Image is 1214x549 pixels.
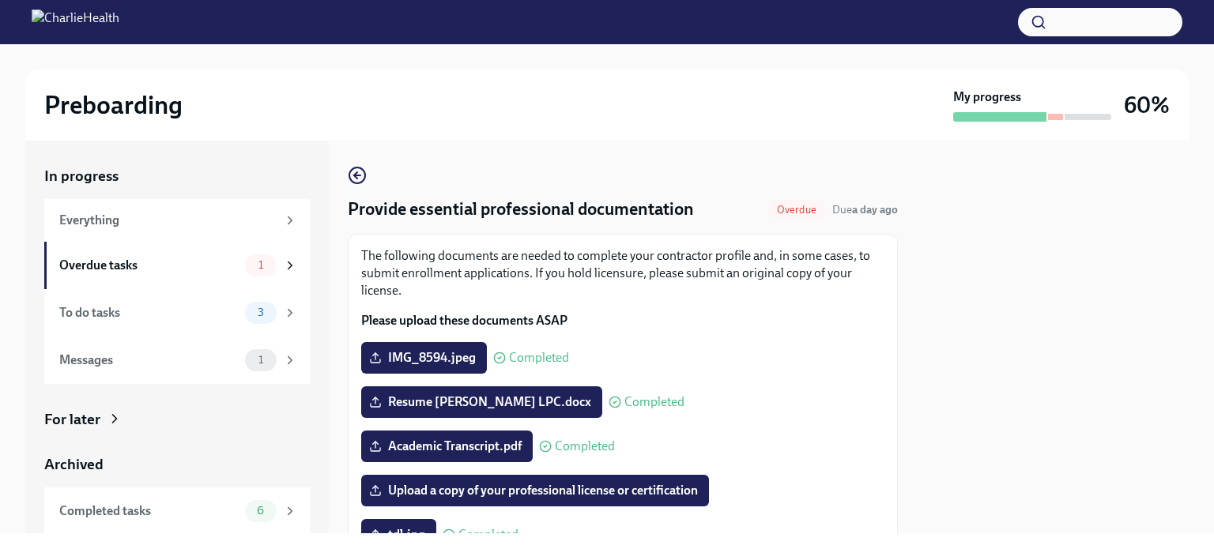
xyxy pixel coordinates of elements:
[44,166,310,186] a: In progress
[832,202,898,217] span: August 24th, 2025 08:00
[59,212,277,229] div: Everything
[372,394,591,410] span: Resume [PERSON_NAME] LPC.docx
[44,409,310,430] a: For later
[555,440,615,453] span: Completed
[44,337,310,384] a: Messages1
[361,247,884,299] p: The following documents are needed to complete your contractor profile and, in some cases, to sub...
[248,306,273,318] span: 3
[44,454,310,475] a: Archived
[361,342,487,374] label: IMG_8594.jpeg
[624,396,684,408] span: Completed
[361,431,533,462] label: Academic Transcript.pdf
[361,313,567,328] strong: Please upload these documents ASAP
[32,9,119,35] img: CharlieHealth
[361,386,602,418] label: Resume [PERSON_NAME] LPC.docx
[372,438,522,454] span: Academic Transcript.pdf
[44,289,310,337] a: To do tasks3
[509,352,569,364] span: Completed
[361,475,709,506] label: Upload a copy of your professional license or certification
[59,352,239,369] div: Messages
[458,528,518,541] span: Completed
[59,502,239,520] div: Completed tasks
[372,350,476,366] span: IMG_8594.jpeg
[372,527,425,543] span: tdl.jpg
[44,409,100,430] div: For later
[59,257,239,274] div: Overdue tasks
[247,505,273,517] span: 6
[249,259,273,271] span: 1
[59,304,239,322] div: To do tasks
[44,199,310,242] a: Everything
[767,204,826,216] span: Overdue
[953,88,1021,106] strong: My progress
[1124,91,1170,119] h3: 60%
[372,483,698,498] span: Upload a copy of your professional license or certification
[852,203,898,216] strong: a day ago
[832,203,898,216] span: Due
[44,242,310,289] a: Overdue tasks1
[348,197,694,221] h4: Provide essential professional documentation
[44,89,183,121] h2: Preboarding
[44,487,310,535] a: Completed tasks6
[249,354,273,366] span: 1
